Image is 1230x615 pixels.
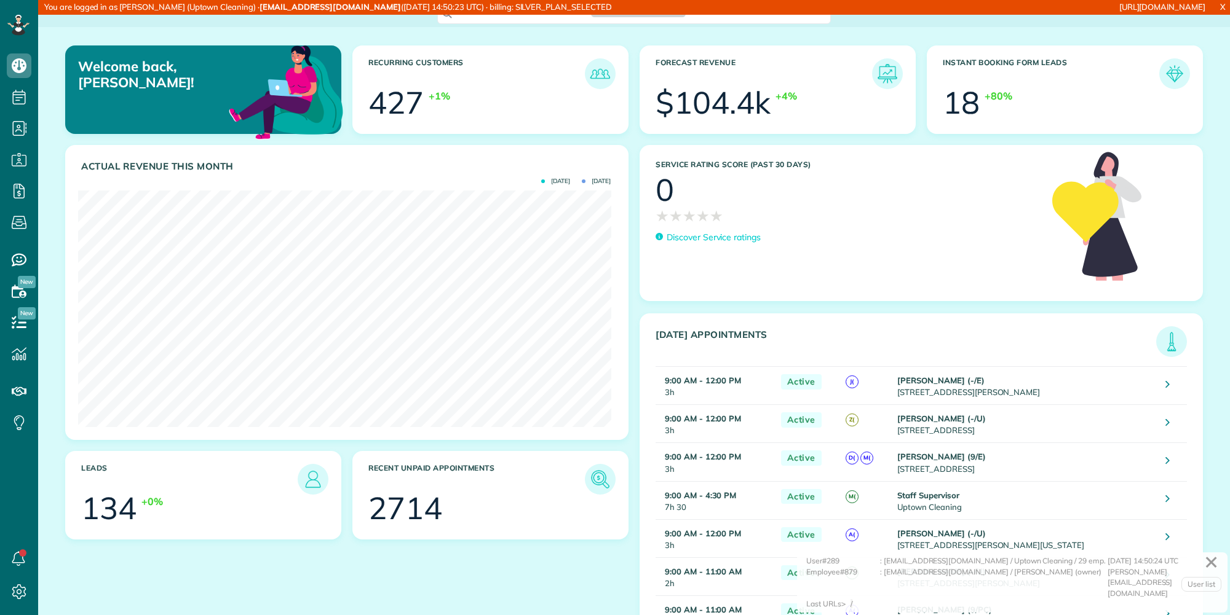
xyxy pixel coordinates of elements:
[665,413,741,423] strong: 9:00 AM - 12:00 PM
[656,519,775,557] td: 3h
[860,452,873,464] span: M(
[656,160,1040,169] h3: Service Rating score (past 30 days)
[656,87,771,118] div: $104.4k
[897,452,985,461] strong: [PERSON_NAME] (9/E)
[665,528,741,538] strong: 9:00 AM - 12:00 PM
[260,2,401,12] strong: [EMAIL_ADDRESS][DOMAIN_NAME]
[781,565,822,581] span: Active
[897,375,984,385] strong: [PERSON_NAME] (-/E)
[894,443,1156,481] td: [STREET_ADDRESS]
[141,495,163,509] div: +0%
[656,329,1156,357] h3: [DATE] Appointments
[781,527,822,543] span: Active
[894,481,1156,519] td: Uptown Cleaning
[1162,61,1187,86] img: icon_form_leads-04211a6a04a5b2264e4ee56bc0799ec3eb69b7e499cbb523a139df1d13a81ae0.png
[781,450,822,466] span: Active
[541,178,570,184] span: [DATE]
[894,367,1156,405] td: [STREET_ADDRESS][PERSON_NAME]
[696,205,710,227] span: ★
[897,490,959,500] strong: Staff Supervisor
[776,89,797,103] div: +4%
[301,467,325,492] img: icon_leads-1bed01f49abd5b7fead27621c3d59655bb73ed531f8eeb49469d10e621d6b896.png
[846,375,859,388] span: J(
[806,555,880,566] div: User#289
[656,231,761,244] a: Discover Service ratings
[656,58,872,89] h3: Forecast Revenue
[851,599,852,608] span: /
[1108,566,1218,599] div: [PERSON_NAME][EMAIL_ADDRESS][DOMAIN_NAME]
[18,307,36,319] span: New
[880,555,1108,566] div: : [EMAIL_ADDRESS][DOMAIN_NAME] / Uptown Cleaning / 29 emp.
[806,566,880,599] div: Employee#879
[656,174,674,205] div: 0
[846,452,859,464] span: D(
[841,598,857,609] div: >
[582,178,611,184] span: [DATE]
[81,464,298,495] h3: Leads
[1108,555,1218,566] div: [DATE] 14:50:24 UTC
[656,405,775,443] td: 3h
[368,58,585,89] h3: Recurring Customers
[665,375,741,385] strong: 9:00 AM - 12:00 PM
[78,58,253,91] p: Welcome back, [PERSON_NAME]!
[985,89,1012,103] div: +80%
[656,443,775,481] td: 3h
[81,493,137,523] div: 134
[226,31,346,151] img: dashboard_welcome-42a62b7d889689a78055ac9021e634bf52bae3f8056760290aed330b23ab8690.png
[368,493,442,523] div: 2714
[667,231,761,244] p: Discover Service ratings
[656,367,775,405] td: 3h
[846,490,859,503] span: M(
[588,467,613,492] img: icon_unpaid_appointments-47b8ce3997adf2238b356f14209ab4cced10bd1f174958f3ca8f1d0dd7fffeee.png
[656,205,669,227] span: ★
[588,61,613,86] img: icon_recurring_customers-cf858462ba22bcd05b5a5880d41d6543d210077de5bb9ebc9590e49fd87d84ed.png
[781,489,822,504] span: Active
[894,405,1156,443] td: [STREET_ADDRESS]
[806,598,841,609] div: Last URLs
[1198,547,1224,577] a: ✕
[880,566,1108,599] div: : [EMAIL_ADDRESS][DOMAIN_NAME] / [PERSON_NAME] (owner)
[683,205,696,227] span: ★
[665,490,736,500] strong: 9:00 AM - 4:30 PM
[665,605,742,614] strong: 9:00 AM - 11:00 AM
[943,87,980,118] div: 18
[897,528,985,538] strong: [PERSON_NAME] (-/U)
[429,89,450,103] div: +1%
[781,412,822,428] span: Active
[894,519,1156,557] td: [STREET_ADDRESS][PERSON_NAME][US_STATE]
[875,61,900,86] img: icon_forecast_revenue-8c13a41c7ed35a8dcfafea3cbb826a0462acb37728057bba2d056411b612bbbe.png
[665,452,741,461] strong: 9:00 AM - 12:00 PM
[943,58,1159,89] h3: Instant Booking Form Leads
[781,374,822,390] span: Active
[18,276,36,288] span: New
[1181,577,1221,592] a: User list
[656,481,775,519] td: 7h 30
[368,87,424,118] div: 427
[665,566,742,576] strong: 9:00 AM - 11:00 AM
[846,413,859,426] span: Z(
[897,413,985,423] strong: [PERSON_NAME] (-/U)
[368,464,585,495] h3: Recent unpaid appointments
[1159,329,1184,354] img: icon_todays_appointments-901f7ab196bb0bea1936b74009e4eb5ffbc2d2711fa7634e0d609ed5ef32b18b.png
[656,557,775,595] td: 2h
[710,205,723,227] span: ★
[897,605,991,614] strong: [PERSON_NAME] (9/PC)
[1119,2,1205,12] a: [URL][DOMAIN_NAME]
[669,205,683,227] span: ★
[846,528,859,541] span: A(
[81,161,616,172] h3: Actual Revenue this month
